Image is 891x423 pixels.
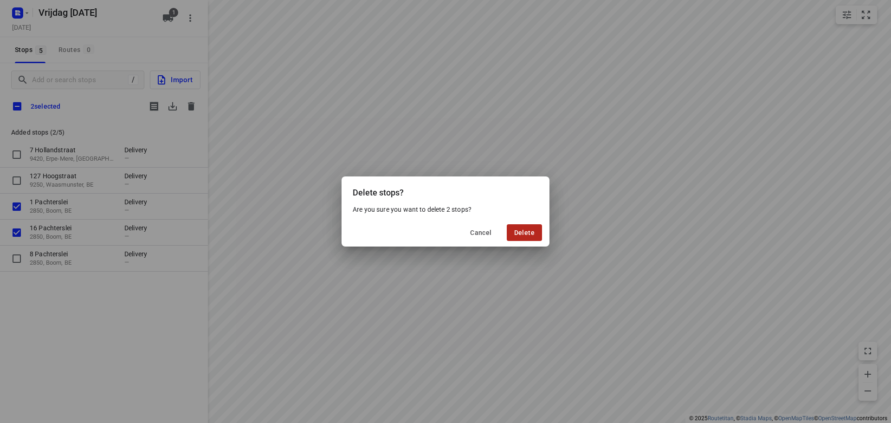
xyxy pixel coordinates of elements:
p: Are you sure you want to delete 2 stops? [353,205,538,214]
span: Delete [514,229,535,236]
span: Cancel [470,229,491,236]
button: Cancel [463,224,499,241]
div: Delete stops? [342,176,549,205]
button: Delete [507,224,542,241]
